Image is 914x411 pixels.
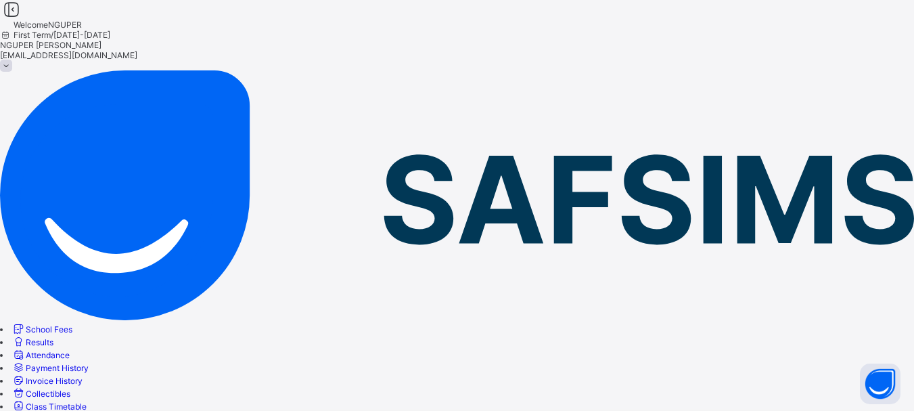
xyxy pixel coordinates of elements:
span: Results [26,337,53,347]
span: Attendance [26,350,70,360]
a: Payment History [12,363,89,373]
a: Attendance [12,350,70,360]
a: Results [12,337,53,347]
span: Payment History [26,363,89,373]
a: Collectibles [12,389,70,399]
button: Open asap [860,364,900,404]
span: Invoice History [26,376,83,386]
span: School Fees [26,324,72,334]
a: Invoice History [12,376,83,386]
span: Welcome NGUPER [14,20,82,30]
a: School Fees [12,324,72,334]
span: Collectibles [26,389,70,399]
